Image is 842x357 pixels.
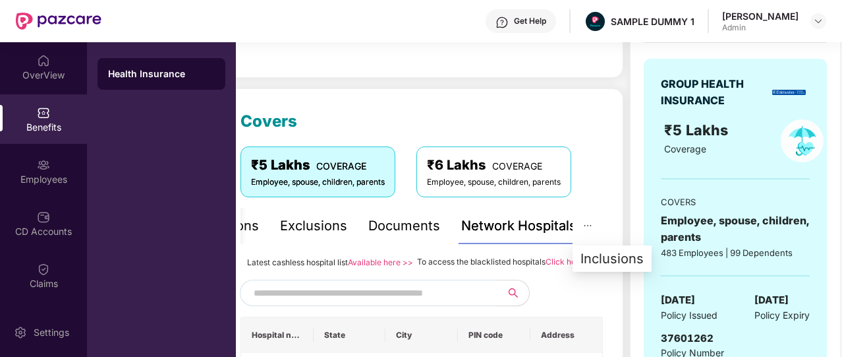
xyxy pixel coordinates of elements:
[664,143,706,154] span: Coverage
[241,317,314,353] th: Hospital name
[661,292,695,308] span: [DATE]
[541,330,592,341] span: Address
[514,16,546,26] div: Get Help
[14,326,27,339] img: svg+xml;base64,PHN2ZyBpZD0iU2V0dGluZy0yMHgyMCIgeG1sbnM9Imh0dHA6Ly93d3cudzMub3JnLzIwMDAvc3ZnIiB3aW...
[611,15,694,28] div: SAMPLE DUMMY 1
[813,16,824,26] img: svg+xml;base64,PHN2ZyBpZD0iRHJvcGRvd24tMzJ4MzIiIHhtbG5zPSJodHRwOi8vd3d3LnczLm9yZy8yMDAwL3N2ZyIgd2...
[37,158,50,172] img: svg+xml;base64,PHN2ZyBpZD0iRW1wbG95ZWVzIiB4bWxucz0iaHR0cDovL3d3dy53My5vcmcvMjAwMC9zdmciIHdpZHRoPS...
[497,288,529,298] span: search
[661,76,768,109] div: GROUP HEALTH INSURANCE
[427,176,561,189] div: Employee, spouse, children, parents
[16,13,101,30] img: New Pazcare Logo
[583,221,592,230] span: ellipsis
[368,216,440,236] div: Documents
[754,308,810,323] span: Policy Expiry
[573,208,603,244] button: ellipsis
[495,16,509,29] img: svg+xml;base64,PHN2ZyBpZD0iSGVscC0zMngzMiIgeG1sbnM9Imh0dHA6Ly93d3cudzMub3JnLzIwMDAvc3ZnIiB3aWR0aD...
[461,216,576,236] div: Network Hospitals
[664,121,732,139] span: ₹5 Lakhs
[661,308,717,323] span: Policy Issued
[37,106,50,119] img: svg+xml;base64,PHN2ZyBpZD0iQmVuZWZpdHMiIHhtbG5zPSJodHRwOi8vd3d3LnczLm9yZy8yMDAwL3N2ZyIgd2lkdGg9Ij...
[37,211,50,224] img: svg+xml;base64,PHN2ZyBpZD0iQ0RfQWNjb3VudHMiIGRhdGEtbmFtZT0iQ0QgQWNjb3VudHMiIHhtbG5zPSJodHRwOi8vd3...
[530,317,603,353] th: Address
[781,119,824,162] img: policyIcon
[661,246,810,259] div: 483 Employees | 99 Dependents
[37,263,50,276] img: svg+xml;base64,PHN2ZyBpZD0iQ2xhaW0iIHhtbG5zPSJodHRwOi8vd3d3LnczLm9yZy8yMDAwL3N2ZyIgd2lkdGg9IjIwIi...
[251,155,385,176] div: ₹5 Lakhs
[316,160,366,172] span: COVERAGE
[385,317,458,353] th: City
[314,317,386,353] th: State
[661,195,810,209] div: COVERS
[251,176,385,189] div: Employee, spouse, children, parents
[573,245,652,272] ul: expanded dropdown
[580,251,644,266] div: Inclusions
[348,257,413,267] a: Available here >>
[492,160,542,172] span: COVERAGE
[661,212,810,245] div: Employee, spouse, children, parents
[497,280,530,306] button: search
[661,332,714,344] span: 37601262
[722,10,799,22] div: [PERSON_NAME]
[247,257,348,267] span: Latest cashless hospital list
[754,292,789,308] span: [DATE]
[772,90,806,95] img: insurerLogo
[546,257,596,267] a: Click here >>
[37,54,50,67] img: svg+xml;base64,PHN2ZyBpZD0iSG9tZSIgeG1sbnM9Imh0dHA6Ly93d3cudzMub3JnLzIwMDAvc3ZnIiB3aWR0aD0iMjAiIG...
[280,216,347,236] div: Exclusions
[458,317,530,353] th: PIN code
[417,257,546,267] span: To access the blacklisted hospitals
[30,326,73,339] div: Settings
[586,12,605,31] img: Pazcare_Alternative_logo-01-01.png
[722,22,799,33] div: Admin
[252,330,303,341] span: Hospital name
[108,67,215,81] div: Health Insurance
[240,112,297,131] span: Covers
[427,155,561,176] div: ₹6 Lakhs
